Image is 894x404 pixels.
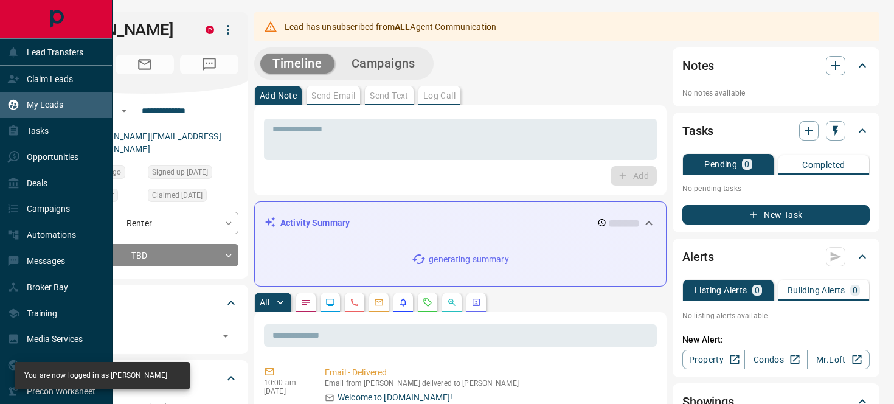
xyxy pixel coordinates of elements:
div: Renter [51,212,238,234]
span: Signed up [DATE] [152,166,208,178]
span: Claimed [DATE] [152,189,203,201]
p: Email - Delivered [325,366,652,379]
div: Tasks [682,116,870,145]
div: Fri Sep 12 2025 [148,189,238,206]
h2: Alerts [682,247,714,266]
button: New Task [682,205,870,225]
p: 0 [755,286,760,294]
div: Alerts [682,242,870,271]
p: No listing alerts available [682,310,870,321]
a: Condos [744,350,807,369]
p: Building Alerts [788,286,845,294]
p: Welcome to [DOMAIN_NAME]! [338,391,452,404]
strong: ALL [395,22,410,32]
div: Lead has unsubscribed from Agent Communication [285,16,496,38]
span: Email [116,55,174,74]
div: TBD [51,244,238,266]
p: Completed [802,161,845,169]
p: All [260,298,269,307]
div: Notes [682,51,870,80]
div: property.ca [206,26,214,34]
p: Listing Alerts [695,286,747,294]
p: [DATE] [264,387,307,395]
p: 0 [853,286,858,294]
button: Open [217,327,234,344]
p: Add Note [260,91,297,100]
h1: [PERSON_NAME] [51,20,187,40]
div: Fri Sep 12 2025 [148,165,238,183]
p: Pending [704,160,737,169]
svg: Calls [350,298,359,307]
svg: Opportunities [447,298,457,307]
p: No pending tasks [682,179,870,198]
a: [PERSON_NAME][EMAIL_ADDRESS][DOMAIN_NAME] [84,131,221,154]
p: No notes available [682,88,870,99]
span: Message [180,55,238,74]
a: Mr.Loft [807,350,870,369]
div: Tags [51,288,238,318]
div: Activity Summary [265,212,656,234]
div: You are now logged in as [PERSON_NAME] [24,366,167,386]
button: Timeline [260,54,334,74]
svg: Listing Alerts [398,298,408,307]
h2: Tasks [682,121,713,141]
svg: Agent Actions [471,298,481,307]
svg: Notes [301,298,311,307]
button: Campaigns [339,54,428,74]
p: Email from [PERSON_NAME] delivered to [PERSON_NAME] [325,379,652,388]
a: Property [682,350,745,369]
p: generating summary [429,253,508,266]
svg: Emails [374,298,384,307]
h2: Notes [682,56,714,75]
button: Open [117,103,131,118]
p: New Alert: [682,333,870,346]
p: Activity Summary [280,217,350,229]
p: 0 [744,160,749,169]
p: 10:00 am [264,378,307,387]
svg: Lead Browsing Activity [325,298,335,307]
svg: Requests [423,298,432,307]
